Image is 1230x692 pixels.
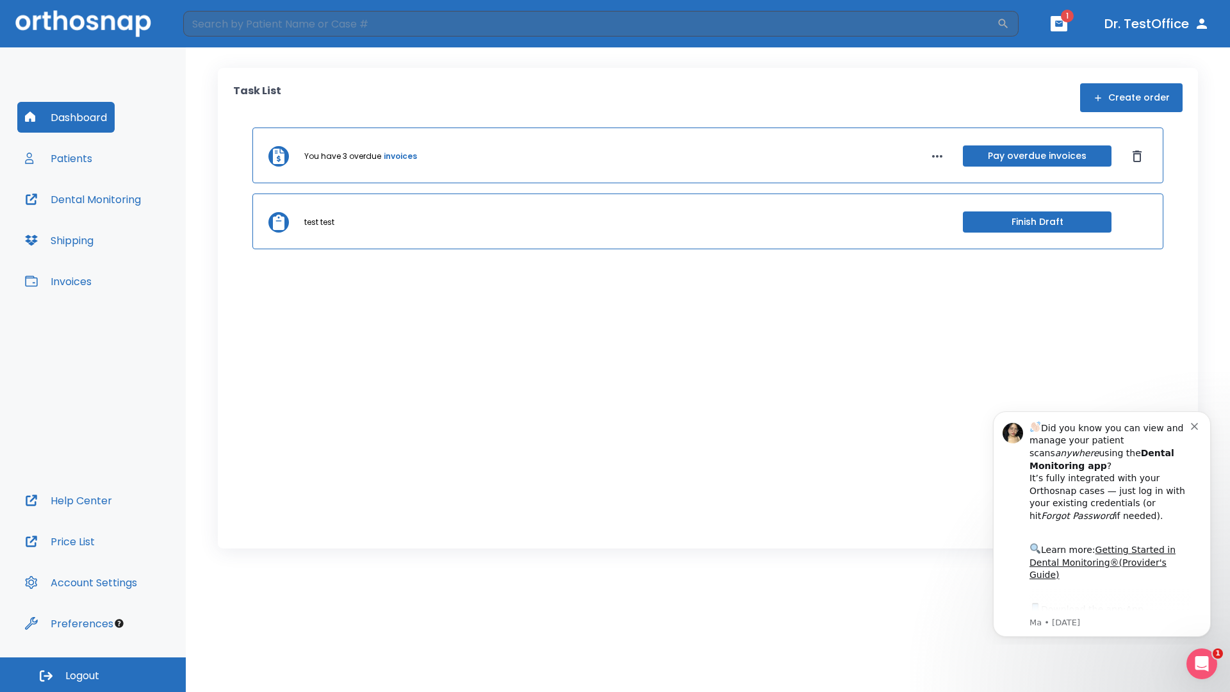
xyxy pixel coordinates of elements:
[304,217,334,228] p: test test
[17,102,115,133] button: Dashboard
[1099,12,1215,35] button: Dr. TestOffice
[217,20,227,30] button: Dismiss notification
[65,669,99,683] span: Logout
[974,400,1230,645] iframe: Intercom notifications message
[56,201,217,267] div: Download the app: | ​ Let us know if you need help getting started!
[384,151,417,162] a: invoices
[17,266,99,297] button: Invoices
[1186,648,1217,679] iframe: Intercom live chat
[56,204,170,227] a: App Store
[17,608,121,639] button: Preferences
[17,485,120,516] button: Help Center
[304,151,381,162] p: You have 3 overdue
[17,225,101,256] button: Shipping
[1061,10,1074,22] span: 1
[56,217,217,229] p: Message from Ma, sent 5w ago
[17,526,102,557] button: Price List
[1213,648,1223,659] span: 1
[17,184,149,215] button: Dental Monitoring
[17,143,100,174] button: Patients
[963,211,1111,233] button: Finish Draft
[1127,146,1147,167] button: Dismiss
[1080,83,1183,112] button: Create order
[113,618,125,629] div: Tooltip anchor
[17,567,145,598] button: Account Settings
[183,11,997,37] input: Search by Patient Name or Case #
[963,145,1111,167] button: Pay overdue invoices
[233,83,281,112] p: Task List
[15,10,151,37] img: Orthosnap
